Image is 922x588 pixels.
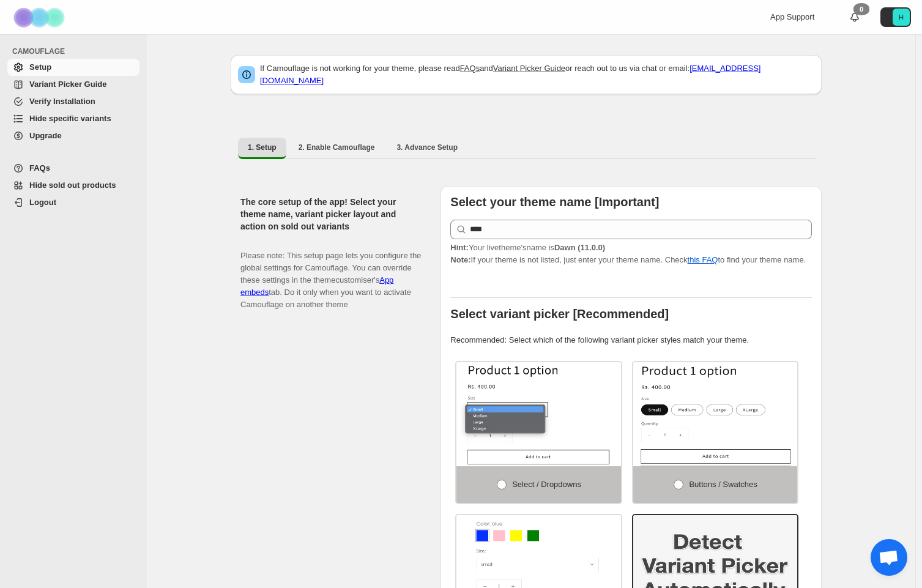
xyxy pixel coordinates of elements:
[880,7,911,27] button: Avatar with initials H
[554,243,605,252] strong: Dawn (11.0.0)
[240,196,421,233] h2: The core setup of the app! Select your theme name, variant picker layout and action on sold out v...
[240,237,421,311] p: Please note: This setup page lets you configure the global settings for Camouflage. You can overr...
[853,3,869,15] div: 0
[450,242,812,266] p: If your theme is not listed, just enter your theme name. Check to find your theme name.
[450,334,812,346] p: Recommended: Select which of the following variant picker styles match your theme.
[893,9,910,26] span: Avatar with initials H
[396,143,458,152] span: 3. Advance Setup
[899,13,904,21] text: H
[633,362,798,466] img: Buttons / Swatches
[7,110,139,127] a: Hide specific variants
[29,131,62,140] span: Upgrade
[7,160,139,177] a: FAQs
[450,307,669,321] b: Select variant picker [Recommended]
[512,480,581,489] span: Select / Dropdowns
[29,198,56,207] span: Logout
[29,180,116,190] span: Hide sold out products
[7,194,139,211] a: Logout
[29,80,106,89] span: Variant Picker Guide
[299,143,375,152] span: 2. Enable Camouflage
[7,76,139,93] a: Variant Picker Guide
[871,539,907,576] a: Open chat
[7,59,139,76] a: Setup
[689,480,757,489] span: Buttons / Swatches
[450,243,605,252] span: Your live theme's name is
[29,114,111,123] span: Hide specific variants
[248,143,277,152] span: 1. Setup
[770,12,814,21] span: App Support
[7,127,139,144] a: Upgrade
[29,97,95,106] span: Verify Installation
[456,362,621,466] img: Select / Dropdowns
[460,64,480,73] a: FAQs
[29,163,50,173] span: FAQs
[7,93,139,110] a: Verify Installation
[10,1,71,34] img: Camouflage
[29,62,51,72] span: Setup
[260,62,814,87] p: If Camouflage is not working for your theme, please read and or reach out to us via chat or email:
[450,243,469,252] strong: Hint:
[688,255,718,264] a: this FAQ
[7,177,139,194] a: Hide sold out products
[12,47,141,56] span: CAMOUFLAGE
[450,255,470,264] strong: Note:
[849,11,861,23] a: 0
[493,64,565,73] a: Variant Picker Guide
[450,195,659,209] b: Select your theme name [Important]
